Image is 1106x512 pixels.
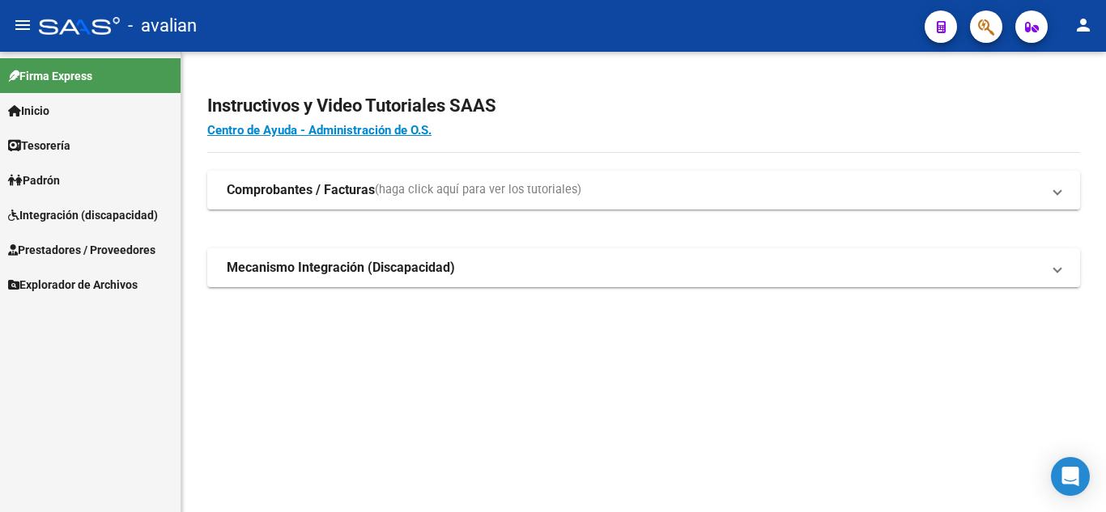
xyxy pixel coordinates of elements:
mat-icon: person [1074,15,1093,35]
a: Centro de Ayuda - Administración de O.S. [207,123,432,138]
span: Padrón [8,171,60,189]
span: - avalian [128,8,197,44]
strong: Mecanismo Integración (Discapacidad) [227,259,455,277]
span: Prestadores / Proveedores [8,241,155,259]
strong: Comprobantes / Facturas [227,181,375,199]
span: Firma Express [8,67,92,85]
h2: Instructivos y Video Tutoriales SAAS [207,91,1080,121]
span: Inicio [8,102,49,120]
span: (haga click aquí para ver los tutoriales) [375,181,581,199]
mat-expansion-panel-header: Mecanismo Integración (Discapacidad) [207,248,1080,287]
span: Tesorería [8,137,70,154]
div: Open Intercom Messenger [1051,457,1090,496]
mat-expansion-panel-header: Comprobantes / Facturas(haga click aquí para ver los tutoriales) [207,171,1080,209]
mat-icon: menu [13,15,32,35]
span: Integración (discapacidad) [8,206,158,224]
span: Explorador de Archivos [8,276,138,294]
